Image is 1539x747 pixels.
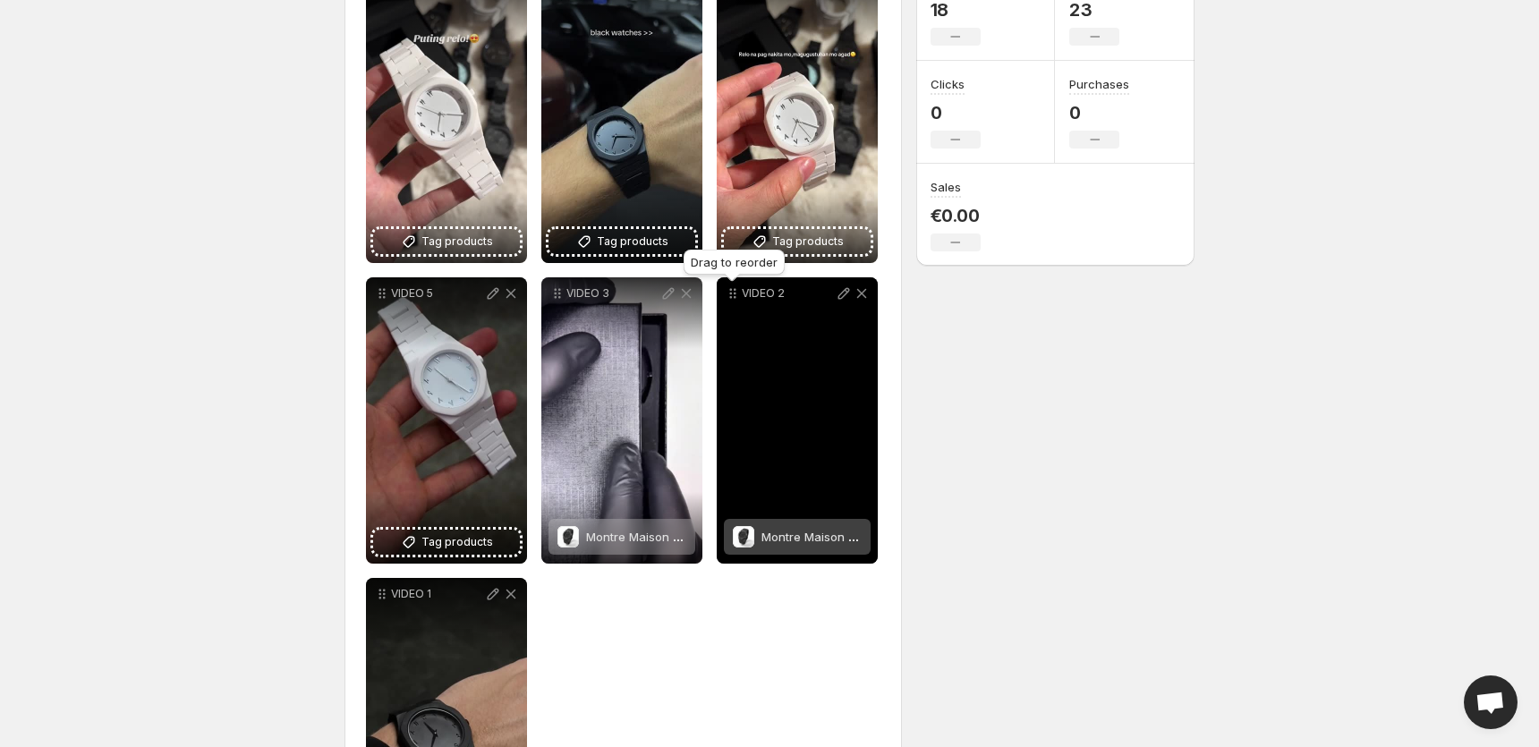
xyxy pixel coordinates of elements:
p: VIDEO 2 [742,286,835,301]
button: Tag products [373,229,520,254]
button: Tag products [548,229,695,254]
span: Tag products [421,233,493,250]
p: 0 [1069,102,1129,123]
img: Montre Maison Montfort – Intemporelle [557,526,579,548]
span: Tag products [421,533,493,551]
div: VIDEO 3Montre Maison Montfort – IntemporelleMontre Maison Montfort – Intemporelle [541,277,702,564]
div: Open chat [1464,675,1518,729]
button: Tag products [724,229,871,254]
span: Montre Maison Montfort – Intemporelle [586,530,803,544]
p: VIDEO 1 [391,587,484,601]
div: VIDEO 5Tag products [366,277,527,564]
div: VIDEO 2Montre Maison Montfort – IntemporelleMontre Maison Montfort – Intemporelle [717,277,878,564]
span: Montre Maison Montfort – Intemporelle [761,530,978,544]
h3: Sales [931,178,961,196]
span: Tag products [772,233,844,250]
h3: Clicks [931,75,965,93]
span: Tag products [597,233,668,250]
img: Montre Maison Montfort – Intemporelle [733,526,754,548]
p: €0.00 [931,205,981,226]
p: 0 [931,102,981,123]
h3: Purchases [1069,75,1129,93]
button: Tag products [373,530,520,555]
p: VIDEO 5 [391,286,484,301]
p: VIDEO 3 [566,286,659,301]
